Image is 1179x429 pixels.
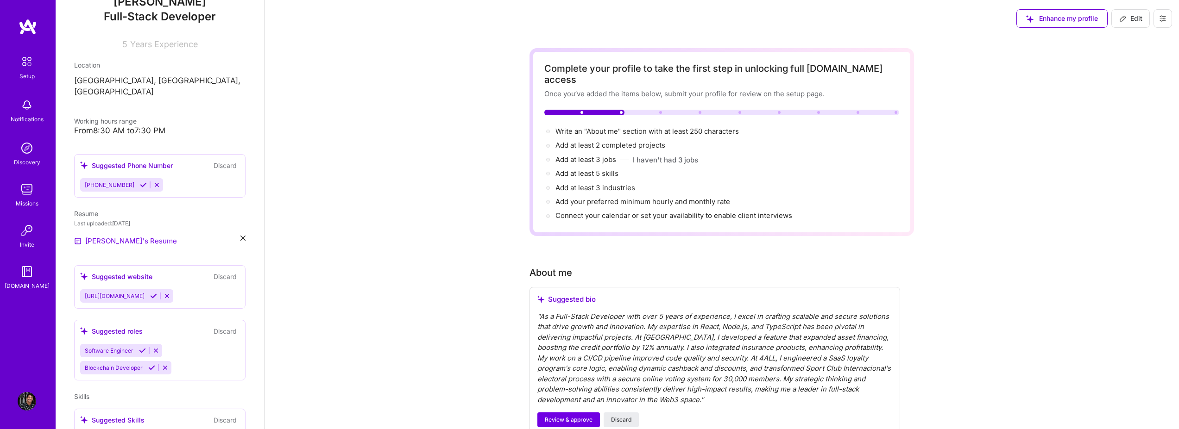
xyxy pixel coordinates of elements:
[1111,9,1150,28] button: Edit
[140,181,147,188] i: Accept
[19,19,37,35] img: logo
[555,169,618,178] span: Add at least 5 skills
[14,157,40,167] div: Discovery
[74,237,82,245] img: Resume
[18,180,36,199] img: teamwork
[85,364,143,371] span: Blockchain Developer
[80,272,152,281] div: Suggested website
[130,39,198,49] span: Years Experience
[604,412,639,427] button: Discard
[633,155,698,165] button: I haven't had 3 jobs
[18,96,36,114] img: bell
[80,415,145,425] div: Suggested Skills
[85,347,133,354] span: Software Engineer
[80,416,88,424] i: icon SuggestedTeams
[5,281,50,291] div: [DOMAIN_NAME]
[19,71,35,81] div: Setup
[80,327,88,335] i: icon SuggestedTeams
[80,161,173,170] div: Suggested Phone Number
[139,347,146,354] i: Accept
[211,271,240,282] button: Discard
[555,141,665,149] span: Add at least 2 completed projects
[104,10,216,23] span: Full-Stack Developer
[80,162,88,169] i: icon SuggestedTeams
[545,416,593,424] span: Review & approve
[152,347,159,354] i: Reject
[18,392,36,410] img: User Avatar
[150,292,157,299] i: Accept
[211,326,240,336] button: Discard
[555,183,635,192] span: Add at least 3 industries
[80,273,88,280] i: icon SuggestedTeams
[537,296,544,303] i: icon SuggestedTeams
[74,218,246,228] div: Last uploaded: [DATE]
[211,160,240,171] button: Discard
[544,89,899,99] div: Once you’ve added the items below, submit your profile for review on the setup page.
[11,114,44,124] div: Notifications
[240,236,246,241] i: icon Close
[18,221,36,240] img: Invite
[85,181,134,188] span: [PHONE_NUMBER]
[17,52,37,71] img: setup
[80,326,143,336] div: Suggested roles
[74,75,246,98] p: [GEOGRAPHIC_DATA], [GEOGRAPHIC_DATA], [GEOGRAPHIC_DATA]
[555,211,792,220] span: Connect your calendar or set your availability to enable client interviews
[555,155,616,164] span: Add at least 3 jobs
[537,412,600,427] button: Review & approve
[544,63,899,85] div: Complete your profile to take the first step in unlocking full [DOMAIN_NAME] access
[74,392,89,400] span: Skills
[537,295,892,304] div: Suggested bio
[555,197,730,206] span: Add your preferred minimum hourly and monthly rate
[153,181,160,188] i: Reject
[74,236,177,247] a: [PERSON_NAME]'s Resume
[74,60,246,70] div: Location
[211,415,240,425] button: Discard
[148,364,155,371] i: Accept
[122,39,127,49] span: 5
[162,364,169,371] i: Reject
[74,210,98,218] span: Resume
[611,416,631,424] span: Discard
[1119,14,1142,23] span: Edit
[18,262,36,281] img: guide book
[74,126,246,136] div: From 8:30 AM to 7:30 PM
[16,199,38,208] div: Missions
[74,117,137,125] span: Working hours range
[164,292,170,299] i: Reject
[85,292,145,299] span: [URL][DOMAIN_NAME]
[20,240,34,249] div: Invite
[555,127,741,136] span: Write an "About me" section with at least 250 characters
[530,266,572,280] div: About me
[537,311,892,405] div: " As a Full-Stack Developer with over 5 years of experience, I excel in crafting scalable and sec...
[18,139,36,157] img: discovery
[15,392,38,410] a: User Avatar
